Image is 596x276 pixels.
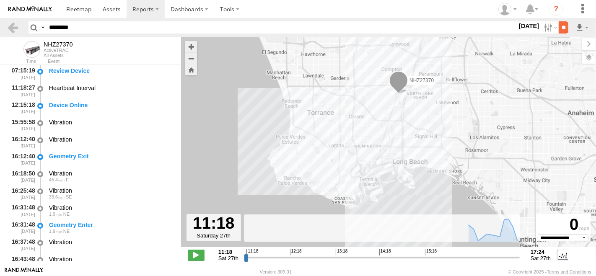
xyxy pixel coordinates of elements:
[7,186,36,201] div: 16:25:48 [DATE]
[7,134,36,150] div: 16:12:40 [DATE]
[531,255,551,261] span: Sat 27th Sep 2025
[63,229,70,234] span: Heading: 42
[7,83,36,98] div: 11:18:27 [DATE]
[49,136,173,143] div: Vibration
[246,249,258,255] span: 11:18
[7,237,36,253] div: 16:37:48 [DATE]
[66,177,69,182] span: Heading: 87
[508,269,591,274] div: © Copyright 2025 -
[425,249,437,255] span: 15:18
[495,3,520,15] div: Zulema McIntosch
[8,6,52,12] img: rand-logo.svg
[49,67,173,75] div: Review Device
[48,59,181,64] div: Event
[336,249,347,255] span: 13:18
[188,250,205,261] label: Play/Stop
[185,52,197,64] button: Zoom out
[537,215,589,235] div: 0
[49,177,65,182] span: 45.4
[49,152,173,160] div: Geometry Exit
[49,212,62,217] span: 1.9
[531,249,551,255] strong: 17:24
[49,170,173,177] div: Vibration
[575,21,589,34] label: Export results as...
[7,59,36,64] div: Time
[44,48,73,53] div: ActiveTRAC
[49,187,173,194] div: Vibration
[5,268,43,276] a: Visit our Website
[547,269,591,274] a: Terms and Conditions
[44,53,73,58] div: All Assets
[409,77,434,83] span: NHZ27370
[63,212,70,217] span: Heading: 42
[7,117,36,133] div: 15:55:58 [DATE]
[218,255,238,261] span: Sat 27th Sep 2025
[39,21,46,34] label: Search Query
[49,255,173,263] div: Vibration
[517,21,541,31] label: [DATE]
[49,84,173,92] div: Heartbeat Interval
[49,229,62,234] span: 1.9
[7,220,36,235] div: 16:31:48 [DATE]
[7,203,36,218] div: 16:31:48 [DATE]
[260,269,292,274] div: Version: 309.01
[7,152,36,167] div: 16:12:40 [DATE]
[549,3,563,16] i: ?
[290,249,302,255] span: 12:18
[185,64,197,75] button: Zoom Home
[218,249,238,255] strong: 11:18
[7,66,36,81] div: 07:15:19 [DATE]
[49,119,173,126] div: Vibration
[44,41,73,48] div: NHZ27370 - View Asset History
[49,194,65,199] span: 33.6
[49,238,173,246] div: Vibration
[7,254,36,270] div: 16:43:48 [DATE]
[379,249,391,255] span: 14:18
[49,101,173,109] div: Device Online
[49,204,173,212] div: Vibration
[66,194,72,199] span: Heading: 145
[49,221,173,229] div: Geometry Enter
[185,41,197,52] button: Zoom in
[7,21,19,34] a: Back to previous Page
[7,168,36,184] div: 16:18:50 [DATE]
[541,21,559,34] label: Search Filter Options
[7,100,36,116] div: 12:15:18 [DATE]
